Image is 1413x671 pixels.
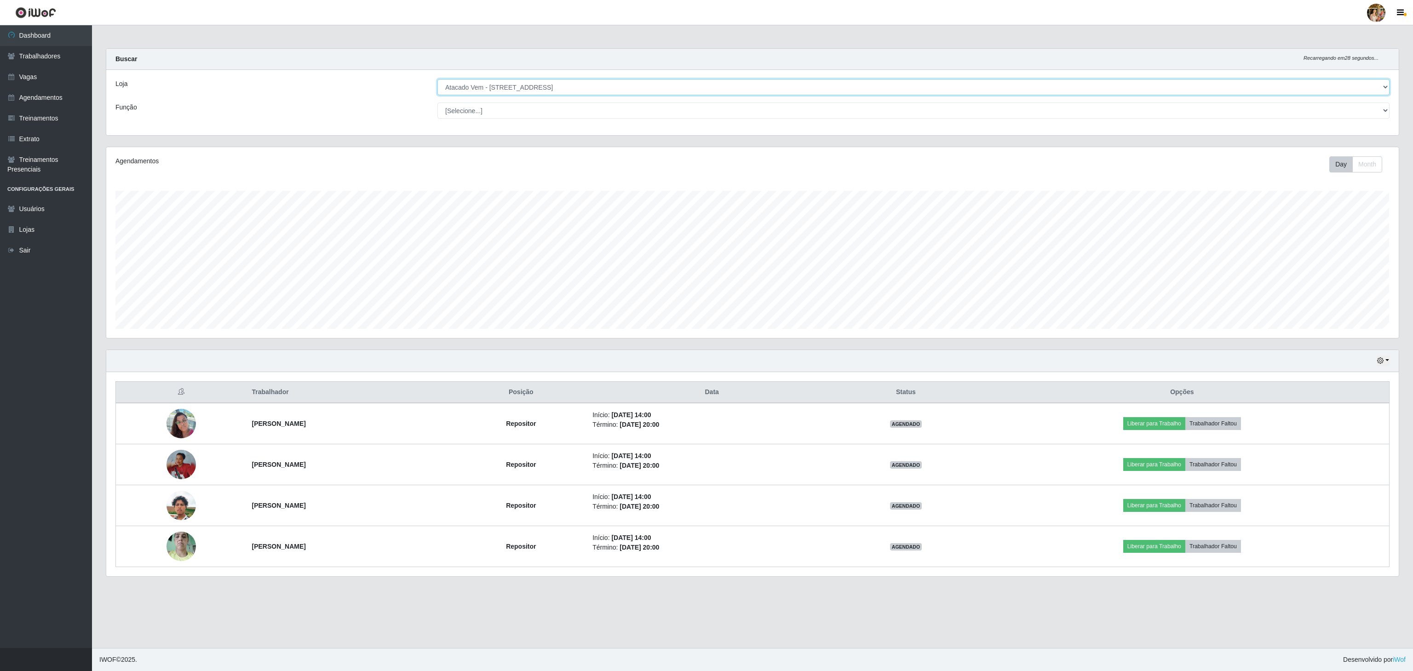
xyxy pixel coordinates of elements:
button: Trabalhador Faltou [1185,540,1241,553]
li: Início: [592,492,831,502]
strong: Repositor [506,461,536,468]
div: First group [1329,156,1382,172]
img: 1750250389303.jpeg [167,450,196,479]
strong: [PERSON_NAME] [252,420,306,427]
strong: Repositor [506,502,536,509]
time: [DATE] 20:00 [620,462,659,469]
th: Posição [455,382,587,403]
span: AGENDADO [890,502,922,510]
th: Opções [975,382,1390,403]
strong: [PERSON_NAME] [252,543,306,550]
li: Término: [592,543,831,552]
button: Liberar para Trabalho [1123,417,1185,430]
span: © 2025 . [99,655,137,665]
button: Trabalhador Faltou [1185,499,1241,512]
li: Término: [592,461,831,470]
button: Trabalhador Faltou [1185,417,1241,430]
span: AGENDADO [890,461,922,469]
span: Desenvolvido por [1343,655,1406,665]
time: [DATE] 20:00 [620,503,659,510]
button: Month [1352,156,1382,172]
li: Término: [592,502,831,511]
th: Status [837,382,975,403]
th: Data [587,382,837,403]
th: Trabalhador [247,382,455,403]
a: iWof [1393,656,1406,663]
i: Recarregando em 28 segundos... [1304,55,1379,61]
li: Término: [592,420,831,430]
strong: [PERSON_NAME] [252,502,306,509]
time: [DATE] 20:00 [620,421,659,428]
img: 1749309243937.jpeg [167,404,196,443]
strong: Buscar [115,55,137,63]
img: 1753296713648.jpeg [167,527,196,566]
time: [DATE] 14:00 [611,452,651,459]
li: Início: [592,533,831,543]
label: Loja [115,79,127,89]
time: [DATE] 20:00 [620,544,659,551]
div: Toolbar with button groups [1329,156,1390,172]
span: AGENDADO [890,420,922,428]
button: Liberar para Trabalho [1123,499,1185,512]
img: 1753209375132.jpeg [167,479,196,532]
button: Trabalhador Faltou [1185,458,1241,471]
span: AGENDADO [890,543,922,551]
time: [DATE] 14:00 [611,411,651,419]
strong: [PERSON_NAME] [252,461,306,468]
strong: Repositor [506,543,536,550]
div: Agendamentos [115,156,638,166]
button: Liberar para Trabalho [1123,540,1185,553]
li: Início: [592,410,831,420]
label: Função [115,103,137,112]
span: IWOF [99,656,116,663]
button: Day [1329,156,1353,172]
time: [DATE] 14:00 [611,534,651,541]
strong: Repositor [506,420,536,427]
button: Liberar para Trabalho [1123,458,1185,471]
time: [DATE] 14:00 [611,493,651,500]
img: CoreUI Logo [15,7,56,18]
li: Início: [592,451,831,461]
